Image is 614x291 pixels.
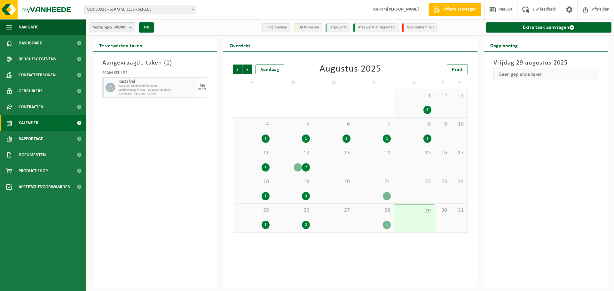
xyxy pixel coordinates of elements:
[442,6,478,13] span: Offerte aanvragen
[233,65,242,74] span: Vorige
[276,207,310,214] span: 26
[236,149,270,157] span: 11
[317,149,350,157] span: 13
[118,92,196,96] span: Aanvrager: [PERSON_NAME]
[294,23,322,32] li: Uit te voeren
[198,88,206,91] div: 01/09
[484,39,524,51] h2: Dagplanning
[317,178,350,185] span: 20
[19,99,43,115] span: Contracten
[357,207,391,214] span: 28
[200,84,205,88] div: MA
[243,65,252,74] span: Volgende
[19,35,43,51] span: Dashboard
[398,178,431,185] span: 22
[90,22,135,32] button: Vestigingen(49/49)
[383,134,391,143] div: 1
[276,121,310,128] span: 5
[223,39,257,51] h2: Overzicht
[19,19,38,35] span: Navigatie
[342,134,350,143] div: 2
[452,67,463,72] span: Print
[383,192,391,200] div: 1
[353,23,399,32] li: Afgewerkt en afgemeld
[294,163,302,172] div: 1
[262,192,270,200] div: 1
[394,77,435,89] td: V
[319,65,381,74] div: Augustus 2025
[398,92,431,99] span: 1
[423,106,431,114] div: 2
[383,221,391,229] div: 1
[262,163,270,172] div: 1
[486,22,612,33] a: Extra taak aanvragen
[438,92,448,99] span: 2
[454,149,464,157] span: 17
[233,77,273,89] td: M
[114,25,127,29] count: (49/49)
[102,71,207,77] div: SCAM SEILLES
[493,58,598,68] h3: Vrijdag 29 augustus 2025
[317,207,350,214] span: 27
[313,77,354,89] td: W
[139,22,154,33] button: OK
[398,149,431,157] span: 15
[302,163,310,172] div: 2
[276,149,310,157] span: 12
[326,23,350,32] li: Afgewerkt
[454,92,464,99] span: 3
[19,83,43,99] span: Gebruikers
[262,134,270,143] div: 1
[317,121,350,128] span: 6
[276,178,310,185] span: 19
[236,178,270,185] span: 18
[438,178,448,185] span: 23
[85,5,196,14] span: 01-550023 - SCAM SEILLES - SEILLES
[398,208,431,215] span: 29
[402,23,437,32] li: Non-conformiteit
[357,178,391,185] span: 21
[302,221,310,229] div: 2
[166,60,170,66] span: 1
[438,121,448,128] span: 9
[454,207,464,214] span: 31
[423,134,431,143] div: 1
[493,68,598,81] div: Geen geplande taken
[118,84,196,88] span: WB-1100-HP déchets résiduels
[102,58,207,68] h3: Aangevraagde taken ( )
[429,3,481,16] a: Offerte aanvragen
[438,207,448,214] span: 30
[447,65,468,74] a: Print
[398,121,431,128] span: 8
[438,149,448,157] span: 16
[118,79,196,84] span: Restafval
[19,163,48,179] span: Product Shop
[451,77,468,89] td: Z
[357,149,391,157] span: 14
[19,131,43,147] span: Rapportage
[19,51,56,67] span: Bedrijfsgegevens
[236,121,270,128] span: 4
[302,192,310,200] div: 3
[302,134,310,143] div: 1
[19,115,38,131] span: Kalender
[435,77,451,89] td: Z
[19,179,70,195] span: Acceptatievoorwaarden
[93,39,149,51] h2: Te verwerken taken
[357,121,391,128] span: 7
[84,5,196,14] span: 01-550023 - SCAM SEILLES - SEILLES
[387,7,419,12] strong: [PERSON_NAME]
[256,65,284,74] div: Vandaag
[273,77,313,89] td: D
[236,207,270,214] span: 25
[93,23,127,32] span: Vestigingen
[454,178,464,185] span: 24
[19,147,46,163] span: Documenten
[454,121,464,128] span: 10
[354,77,394,89] td: D
[19,67,56,83] span: Contactpersonen
[118,88,196,92] span: Lediging op aanvraag - op geplande route
[262,23,290,32] li: In te plannen
[262,221,270,229] div: 1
